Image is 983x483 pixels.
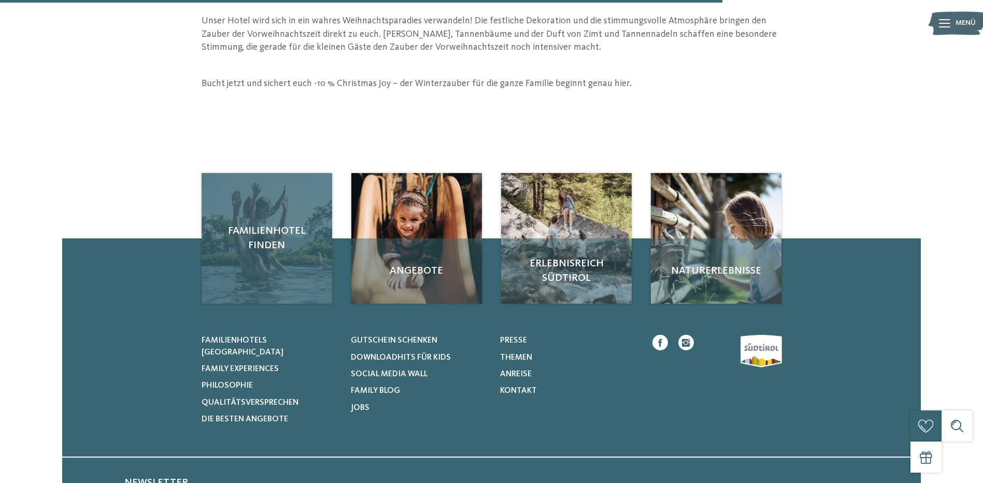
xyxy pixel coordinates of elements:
[202,397,338,408] a: Qualitätsversprechen
[202,365,279,373] span: Family Experiences
[351,404,369,412] span: Jobs
[511,257,621,286] span: Erlebnisreich Südtirol
[202,363,338,375] a: Family Experiences
[500,385,636,396] a: Kontakt
[501,173,632,304] a: Christmas Joy -10% Erlebnisreich Südtirol
[202,336,283,356] span: Familienhotels [GEOGRAPHIC_DATA]
[202,335,338,358] a: Familienhotels [GEOGRAPHIC_DATA]
[500,335,636,346] a: Presse
[351,370,428,378] span: Social Media Wall
[202,77,782,90] p: Bucht jetzt und sichert euch -10 % Christmas Joy – der Winterzauber für die ganze Familie beginnt...
[351,352,487,363] a: Downloadhits für Kids
[500,370,532,378] span: Anreise
[351,368,487,380] a: Social Media Wall
[362,264,472,278] span: Angebote
[351,387,400,395] span: Family Blog
[202,381,253,390] span: Philosophie
[500,368,636,380] a: Anreise
[500,336,527,345] span: Presse
[351,353,451,362] span: Downloadhits für Kids
[202,380,338,391] a: Philosophie
[351,173,482,304] a: Christmas Joy -10% Angebote
[351,173,482,304] img: Christmas Joy -10%
[212,224,322,253] span: Familienhotel finden
[202,173,332,304] a: Christmas Joy -10% Familienhotel finden
[501,173,632,304] img: Christmas Joy -10%
[202,414,338,425] a: Die besten Angebote
[651,173,781,304] a: Christmas Joy -10% Naturerlebnisse
[202,15,782,54] p: Unser Hotel wird sich in ein wahres Weihnachtsparadies verwandeln! Die festliche Dekoration und d...
[500,387,537,395] span: Kontakt
[500,353,532,362] span: Themen
[351,402,487,414] a: Jobs
[651,173,781,304] img: Christmas Joy -10%
[661,264,771,278] span: Naturerlebnisse
[351,385,487,396] a: Family Blog
[351,336,437,345] span: Gutschein schenken
[202,415,288,423] span: Die besten Angebote
[500,352,636,363] a: Themen
[351,335,487,346] a: Gutschein schenken
[202,399,298,407] span: Qualitätsversprechen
